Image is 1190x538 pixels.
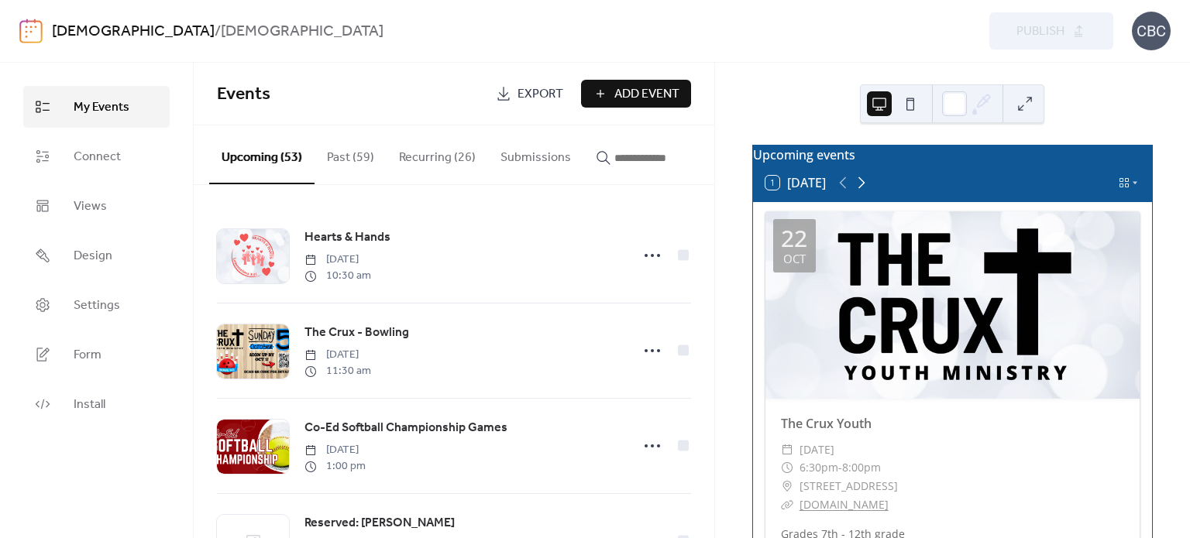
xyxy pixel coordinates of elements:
[838,458,842,477] span: -
[19,19,43,43] img: logo
[488,125,583,183] button: Submissions
[74,148,121,166] span: Connect
[753,146,1152,164] div: Upcoming events
[304,513,455,533] a: Reserved: [PERSON_NAME]
[518,85,563,104] span: Export
[781,458,793,477] div: ​
[842,458,881,477] span: 8:00pm
[800,497,889,512] a: [DOMAIN_NAME]
[74,247,112,266] span: Design
[74,98,129,117] span: My Events
[387,125,488,183] button: Recurring (26)
[304,347,371,363] span: [DATE]
[304,418,507,438] a: Co-Ed Softball Championship Games
[304,228,390,248] a: Hearts & Hands
[800,477,898,495] span: [STREET_ADDRESS]
[783,253,806,265] div: Oct
[23,185,170,227] a: Views
[304,268,371,284] span: 10:30 am
[304,324,409,342] span: The Crux - Bowling
[23,383,170,425] a: Install
[614,85,679,104] span: Add Event
[217,77,270,111] span: Events
[304,442,366,458] span: [DATE]
[23,284,170,326] a: Settings
[781,477,793,495] div: ​
[221,17,383,46] b: [DEMOGRAPHIC_DATA]
[23,86,170,128] a: My Events
[23,235,170,276] a: Design
[74,396,105,414] span: Install
[23,135,170,177] a: Connect
[781,227,807,250] div: 22
[74,296,120,315] span: Settings
[781,415,872,432] a: The Crux Youth
[215,17,221,46] b: /
[484,80,575,108] a: Export
[74,197,107,216] span: Views
[304,363,371,379] span: 11:30 am
[304,419,507,437] span: Co-Ed Softball Championship Games
[800,440,834,459] span: [DATE]
[304,228,390,247] span: Hearts & Hands
[304,514,455,533] span: Reserved: [PERSON_NAME]
[581,80,691,108] button: Add Event
[52,17,215,46] a: [DEMOGRAPHIC_DATA]
[315,125,387,183] button: Past (59)
[1132,12,1171,50] div: CBC
[800,458,838,477] span: 6:30pm
[304,323,409,343] a: The Crux - Bowling
[304,252,371,268] span: [DATE]
[23,334,170,375] a: Form
[304,458,366,475] span: 1:00 pm
[74,346,101,365] span: Form
[760,172,831,194] button: 1[DATE]
[781,440,793,459] div: ​
[209,125,315,184] button: Upcoming (53)
[781,495,793,514] div: ​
